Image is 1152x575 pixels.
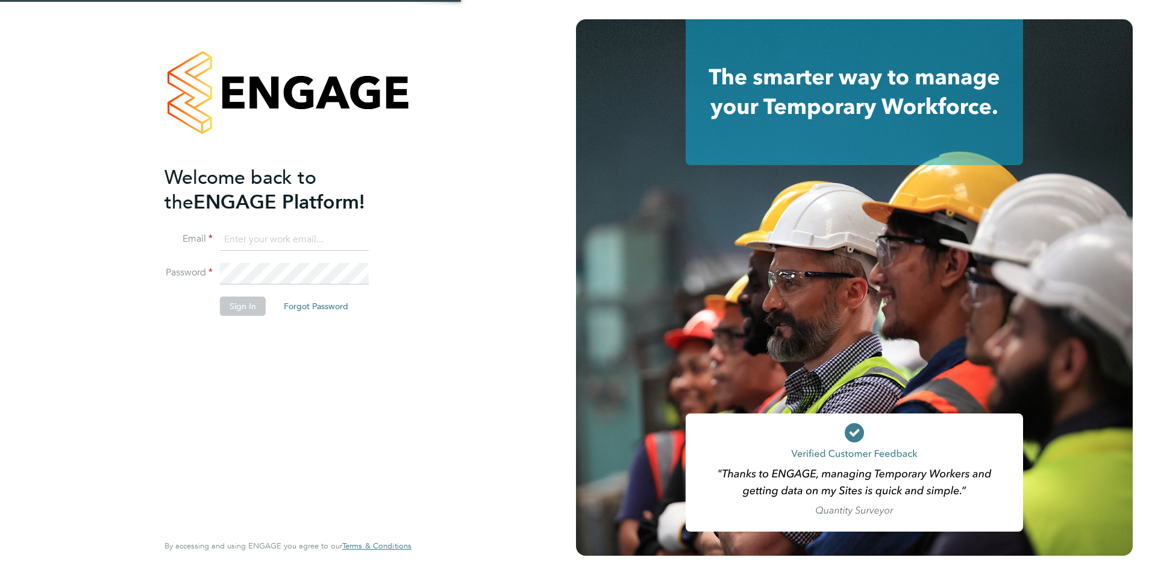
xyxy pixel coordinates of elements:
a: Terms & Conditions [342,541,412,551]
input: Enter your work email... [220,229,369,251]
label: Password [164,266,213,279]
h2: ENGAGE Platform! [164,165,399,215]
button: Sign In [220,297,266,316]
button: Forgot Password [274,297,358,316]
span: Welcome back to the [164,166,316,214]
span: By accessing and using ENGAGE you agree to our [164,541,412,551]
label: Email [164,233,213,245]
